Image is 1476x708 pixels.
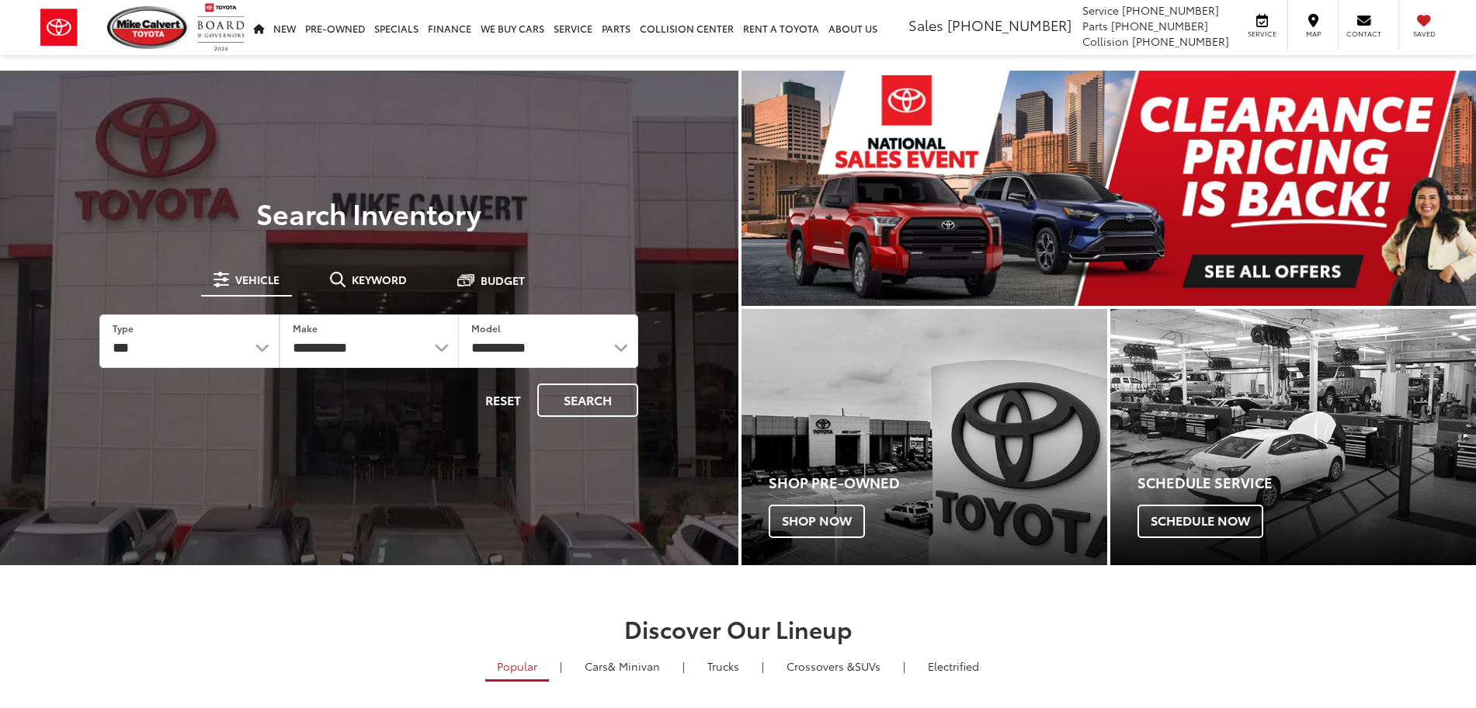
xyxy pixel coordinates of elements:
h4: Schedule Service [1137,475,1476,491]
h4: Shop Pre-Owned [769,475,1107,491]
span: Service [1082,2,1119,18]
span: Map [1296,29,1330,39]
span: [PHONE_NUMBER] [1132,33,1229,49]
span: Parts [1082,18,1108,33]
h2: Discover Our Lineup [191,616,1286,641]
li: | [679,658,689,674]
span: Keyword [352,274,407,285]
span: Schedule Now [1137,505,1263,537]
span: [PHONE_NUMBER] [1111,18,1208,33]
span: Sales [908,15,943,35]
a: Electrified [916,653,991,679]
span: Shop Now [769,505,865,537]
span: Saved [1407,29,1441,39]
button: Reset [472,383,534,417]
li: | [556,658,566,674]
span: Vehicle [235,274,280,285]
span: Contact [1346,29,1381,39]
label: Type [113,321,134,335]
li: | [899,658,909,674]
span: & Minivan [608,658,660,674]
a: Popular [485,653,549,682]
li: | [758,658,768,674]
img: Mike Calvert Toyota [107,6,189,49]
button: Search [537,383,638,417]
div: Toyota [741,309,1107,565]
span: Budget [481,275,525,286]
h3: Search Inventory [65,197,673,228]
div: Toyota [1110,309,1476,565]
span: Crossovers & [787,658,855,674]
span: [PHONE_NUMBER] [947,15,1071,35]
a: Trucks [696,653,751,679]
a: Cars [573,653,672,679]
label: Model [471,321,501,335]
a: Schedule Service Schedule Now [1110,309,1476,565]
a: SUVs [775,653,892,679]
span: [PHONE_NUMBER] [1122,2,1219,18]
span: Collision [1082,33,1129,49]
a: Shop Pre-Owned Shop Now [741,309,1107,565]
span: Service [1245,29,1280,39]
label: Make [293,321,318,335]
